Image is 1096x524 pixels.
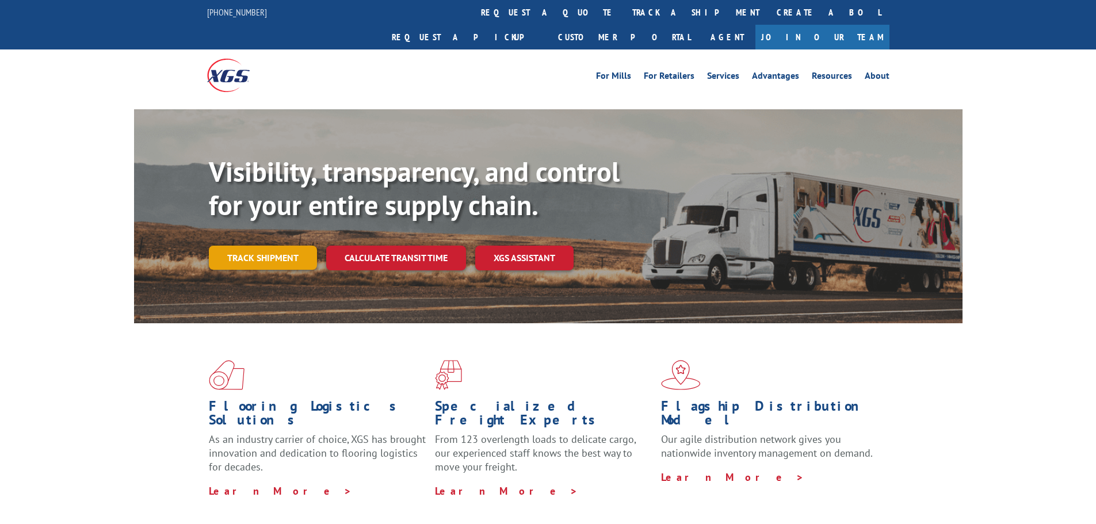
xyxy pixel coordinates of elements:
[435,399,652,433] h1: Specialized Freight Experts
[435,484,578,498] a: Learn More >
[435,360,462,390] img: xgs-icon-focused-on-flooring-red
[865,71,889,84] a: About
[209,246,317,270] a: Track shipment
[699,25,755,49] a: Agent
[209,399,426,433] h1: Flooring Logistics Solutions
[209,360,245,390] img: xgs-icon-total-supply-chain-intelligence-red
[435,433,652,484] p: From 123 overlength loads to delicate cargo, our experienced staff knows the best way to move you...
[475,246,574,270] a: XGS ASSISTANT
[383,25,549,49] a: Request a pickup
[752,71,799,84] a: Advantages
[549,25,699,49] a: Customer Portal
[209,433,426,473] span: As an industry carrier of choice, XGS has brought innovation and dedication to flooring logistics...
[207,6,267,18] a: [PHONE_NUMBER]
[755,25,889,49] a: Join Our Team
[596,71,631,84] a: For Mills
[707,71,739,84] a: Services
[209,484,352,498] a: Learn More >
[661,399,879,433] h1: Flagship Distribution Model
[812,71,852,84] a: Resources
[661,360,701,390] img: xgs-icon-flagship-distribution-model-red
[326,246,466,270] a: Calculate transit time
[644,71,694,84] a: For Retailers
[661,433,873,460] span: Our agile distribution network gives you nationwide inventory management on demand.
[661,471,804,484] a: Learn More >
[209,154,620,223] b: Visibility, transparency, and control for your entire supply chain.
